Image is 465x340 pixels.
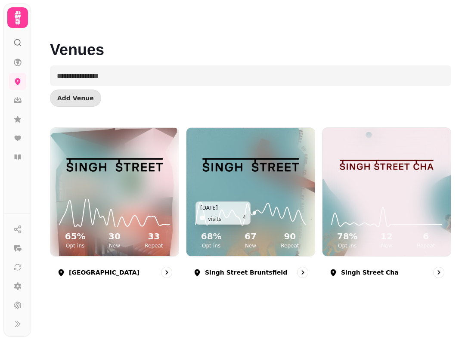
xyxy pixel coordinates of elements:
[57,242,93,249] p: Opt-ins
[162,268,171,277] svg: go to
[272,242,308,249] p: Repeat
[369,242,404,249] p: New
[96,230,132,242] h2: 30
[408,230,444,242] h2: 6
[298,268,307,277] svg: go to
[322,127,451,285] a: Singh Street ChaSingh Street Cha78%Opt-ins12New6RepeatSingh Street Cha
[57,95,94,101] span: Add Venue
[434,268,443,277] svg: go to
[369,230,404,242] h2: 12
[50,21,451,59] h1: Venues
[50,90,101,107] button: Add Venue
[232,230,268,242] h2: 67
[50,127,179,285] a: Singh Street AberdeenSingh Street Aberdeen65%Opt-ins30New33Repeat[GEOGRAPHIC_DATA]
[69,268,139,277] p: [GEOGRAPHIC_DATA]
[202,137,299,192] img: Singh Street Bruntsfield
[193,230,229,242] h2: 68 %
[96,242,132,249] p: New
[193,242,229,249] p: Opt-ins
[408,242,444,249] p: Repeat
[57,230,93,242] h2: 65 %
[329,242,365,249] p: Opt-ins
[136,242,172,249] p: Repeat
[186,127,315,285] a: Singh Street BruntsfieldSingh Street Bruntsfield[DATE]visits468%Opt-ins67New90RepeatSingh Street ...
[136,230,172,242] h2: 33
[66,137,163,192] img: Singh Street Aberdeen
[341,268,399,277] p: Singh Street Cha
[338,137,435,192] img: Singh Street Cha
[272,230,308,242] h2: 90
[329,230,365,242] h2: 78 %
[205,268,287,277] p: Singh Street Bruntsfield
[232,242,268,249] p: New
